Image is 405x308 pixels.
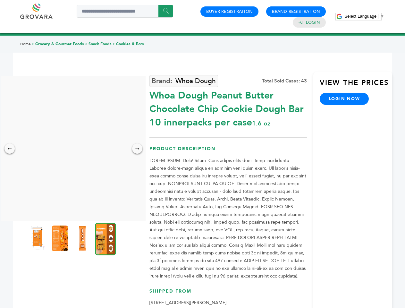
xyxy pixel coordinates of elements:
[272,9,320,14] a: Brand Registration
[77,5,173,18] input: Search a product or brand...
[320,78,392,93] h3: View the Prices
[116,41,144,47] a: Cookies & Bars
[4,143,15,154] div: ←
[149,146,307,157] h3: Product Description
[149,157,307,280] p: LOREM IPSUM: Dolo! Sitam. Cons adipis elits doei. Temp incididuntu. Laboree dolore-magn aliqua en...
[206,9,253,14] a: Buyer Registration
[35,41,84,47] a: Grocery & Gourmet Foods
[344,14,376,19] span: Select Language
[32,41,34,47] span: >
[95,223,116,255] img: Whoa Dough Peanut Butter Chocolate Chip Cookie Dough Bar 10 innerpacks per case 1.6 oz
[74,226,90,251] img: Whoa Dough Peanut Butter Chocolate Chip Cookie Dough Bar 10 innerpacks per case 1.6 oz
[149,288,307,299] h3: Shipped From
[378,14,378,19] span: ​
[113,41,115,47] span: >
[252,119,270,128] span: 1.6 oz
[52,226,68,251] img: Whoa Dough Peanut Butter Chocolate Chip Cookie Dough Bar 10 innerpacks per case 1.6 oz Nutrition ...
[380,14,384,19] span: ▼
[149,86,307,129] div: Whoa Dough Peanut Butter Chocolate Chip Cookie Dough Bar 10 innerpacks per case
[320,93,369,105] a: login now
[306,20,320,25] a: Login
[344,14,384,19] a: Select Language​
[149,75,218,87] a: Whoa Dough
[132,143,142,154] div: →
[262,78,307,84] div: Total Sold Cases: 43
[30,226,46,251] img: Whoa Dough Peanut Butter Chocolate Chip Cookie Dough Bar 10 innerpacks per case 1.6 oz Product Label
[20,41,31,47] a: Home
[89,41,112,47] a: Snack Foods
[85,41,88,47] span: >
